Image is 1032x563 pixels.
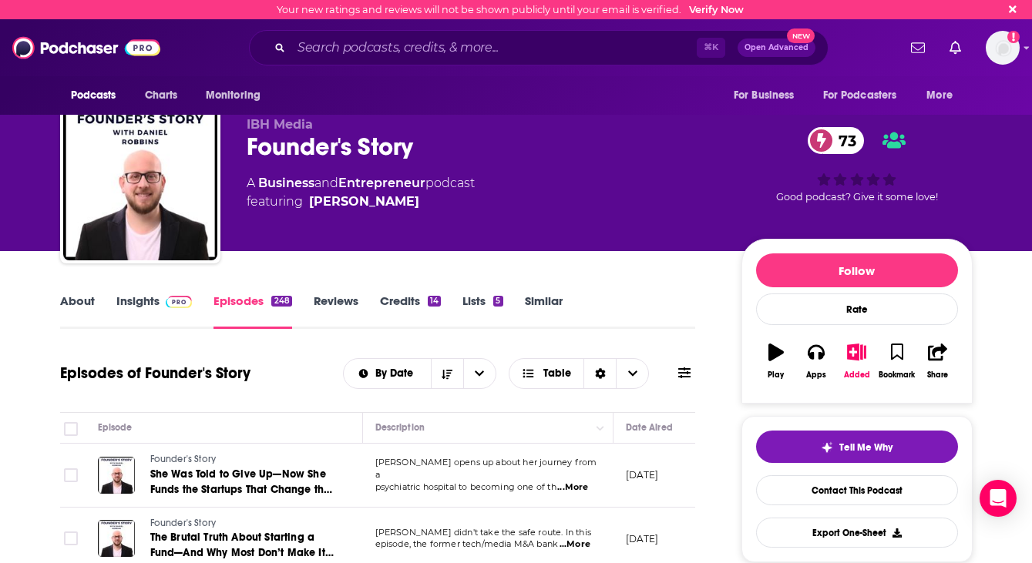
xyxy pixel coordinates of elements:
span: For Podcasters [823,85,897,106]
a: Lists5 [462,293,503,329]
span: Tell Me Why [839,441,892,454]
img: tell me why sparkle [821,441,833,454]
span: Toggle select row [64,468,78,482]
button: tell me why sparkleTell Me Why [756,431,958,463]
div: 73Good podcast? Give it some love! [741,117,973,213]
button: open menu [723,81,814,110]
div: Search podcasts, credits, & more... [249,30,829,65]
button: Share [917,333,957,389]
button: Export One-Sheet [756,518,958,548]
button: Play [756,333,796,389]
button: Choose View [509,358,650,389]
div: Rate [756,293,958,325]
button: Sort Direction [431,359,463,388]
button: open menu [463,359,496,388]
div: 14 [428,296,441,307]
p: [DATE] [626,532,659,545]
a: Verify Now [689,4,744,15]
span: IBH Media [247,117,313,132]
input: Search podcasts, credits, & more... [291,35,697,60]
span: episode, the former tech/media M&A bank [375,538,559,549]
a: She Was Told to Give Up—Now She Funds the Startups That Change the World | Ep 255 with [PERSON_NAME] [150,467,335,498]
a: Contact This Podcast [756,475,958,505]
div: Share [927,370,948,380]
button: Bookmark [877,333,917,389]
button: Column Actions [691,419,710,437]
a: Charts [135,81,187,110]
button: Open AdvancedNew [738,39,815,57]
span: More [926,85,953,106]
a: InsightsPodchaser Pro [116,293,193,329]
div: 5 [493,296,503,307]
button: Follow [756,253,958,287]
div: Play [768,370,784,380]
span: ⌘ K [697,38,725,58]
a: Founder's Story [150,517,335,531]
span: Open Advanced [745,44,808,52]
a: About [60,293,95,329]
a: Episodes248 [213,293,291,329]
h1: Episodes of Founder's Story [60,364,250,383]
button: Apps [796,333,836,389]
span: psychiatric hospital to becoming one of th [375,481,556,492]
img: User Profile [986,31,1020,65]
span: Logged in as charlottestone [986,31,1020,65]
div: A podcast [247,174,475,211]
a: Entrepreneur [338,176,425,190]
div: 248 [271,296,291,307]
span: and [314,176,338,190]
img: Podchaser Pro [166,296,193,308]
button: Added [836,333,876,389]
span: 73 [823,127,864,154]
button: open menu [813,81,919,110]
button: open menu [916,81,972,110]
button: Column Actions [591,419,610,437]
span: [PERSON_NAME] didn't take the safe route. In this [375,527,591,538]
span: By Date [375,368,419,379]
span: ...More [557,481,588,494]
div: Date Aired [626,418,673,437]
div: Your new ratings and reviews will not be shown publicly until your email is verified. [277,4,744,15]
button: open menu [195,81,281,110]
div: Added [844,370,870,380]
span: ...More [560,538,590,551]
div: Open Intercom Messenger [980,480,1017,517]
span: For Business [734,85,795,106]
span: featuring [247,193,475,211]
a: Show notifications dropdown [905,35,931,61]
span: Toggle select row [64,531,78,545]
button: Show profile menu [986,31,1020,65]
img: Podchaser - Follow, Share and Rate Podcasts [12,33,160,62]
span: Good podcast? Give it some love! [776,191,938,203]
button: open menu [60,81,136,110]
div: Episode [98,418,133,437]
span: Monitoring [206,85,261,106]
span: [PERSON_NAME] opens up about her journey from a [375,457,597,480]
span: Founder's Story [150,518,217,528]
div: Description [375,418,425,437]
a: Founder's Story [150,453,335,467]
a: Show notifications dropdown [943,35,967,61]
div: Bookmark [879,370,915,380]
svg: Email not verified [1007,31,1020,43]
button: open menu [344,368,431,379]
a: Credits14 [380,293,441,329]
a: Reviews [314,293,358,329]
span: Charts [145,85,178,106]
span: Founder's Story [150,454,217,464]
div: Apps [806,370,826,380]
a: Business [258,176,314,190]
a: 73 [808,127,864,154]
span: Podcasts [71,85,116,106]
div: Sort Direction [583,359,616,388]
span: She Was Told to Give Up—Now She Funds the Startups That Change the World | Ep 255 with [PERSON_NAME] [150,467,333,527]
h2: Choose List sort [343,358,496,389]
a: The Brutal Truth About Starting a Fund—And Why Most Don’t Make It | Ep 244 with [PERSON_NAME] Fou... [150,530,335,561]
img: Founder's Story [63,106,217,260]
p: [DATE] [626,468,659,481]
span: Table [543,368,571,379]
a: Similar [525,293,563,329]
